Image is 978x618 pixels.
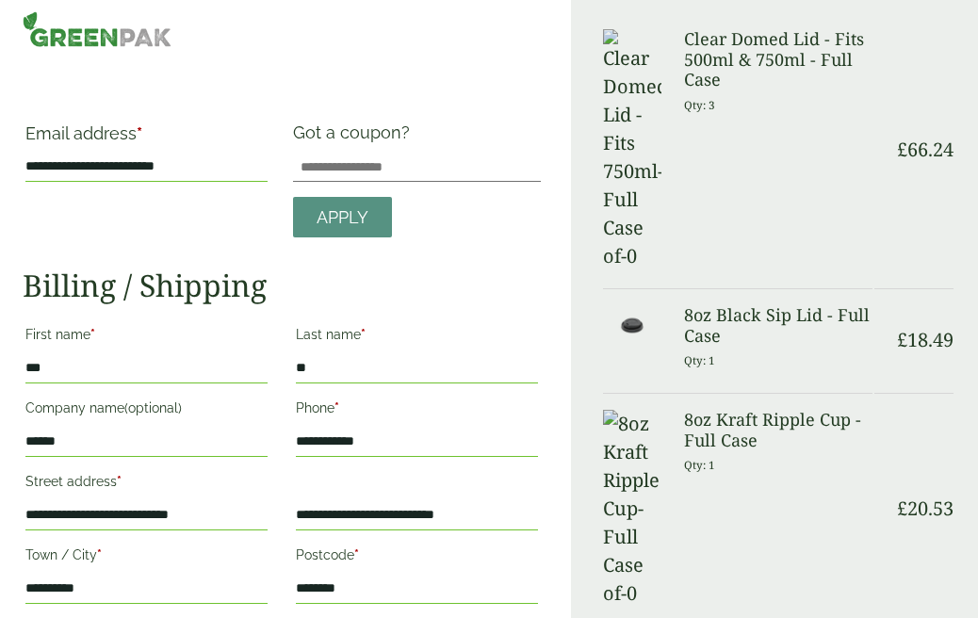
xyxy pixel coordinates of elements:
span: Apply [317,207,368,228]
small: Qty: 1 [684,458,715,472]
img: GreenPak Supplies [23,11,171,47]
abbr: required [334,400,339,415]
abbr: required [354,547,359,562]
small: Qty: 1 [684,353,715,367]
img: Clear Domed Lid - Fits 750ml-Full Case of-0 [603,29,662,270]
label: Street address [25,468,268,500]
span: £ [897,327,907,352]
abbr: required [361,327,366,342]
a: Apply [293,197,392,237]
label: Phone [296,395,538,427]
bdi: 66.24 [897,137,954,162]
span: (optional) [124,400,182,415]
label: Postcode [296,542,538,574]
label: First name [25,321,268,353]
span: £ [897,496,907,521]
label: Got a coupon? [293,122,417,152]
h3: 8oz Kraft Ripple Cup - Full Case [684,410,872,450]
small: Qty: 3 [684,98,715,112]
span: £ [897,137,907,162]
abbr: required [90,327,95,342]
img: 8oz Kraft Ripple Cup-Full Case of-0 [603,410,662,608]
bdi: 18.49 [897,327,954,352]
abbr: required [97,547,102,562]
label: Company name [25,395,268,427]
h2: Billing / Shipping [23,268,541,303]
label: Town / City [25,542,268,574]
label: Last name [296,321,538,353]
abbr: required [117,474,122,489]
h3: 8oz Black Sip Lid - Full Case [684,305,872,346]
bdi: 20.53 [897,496,954,521]
label: Email address [25,125,268,152]
h3: Clear Domed Lid - Fits 500ml & 750ml - Full Case [684,29,872,90]
abbr: required [137,123,142,143]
